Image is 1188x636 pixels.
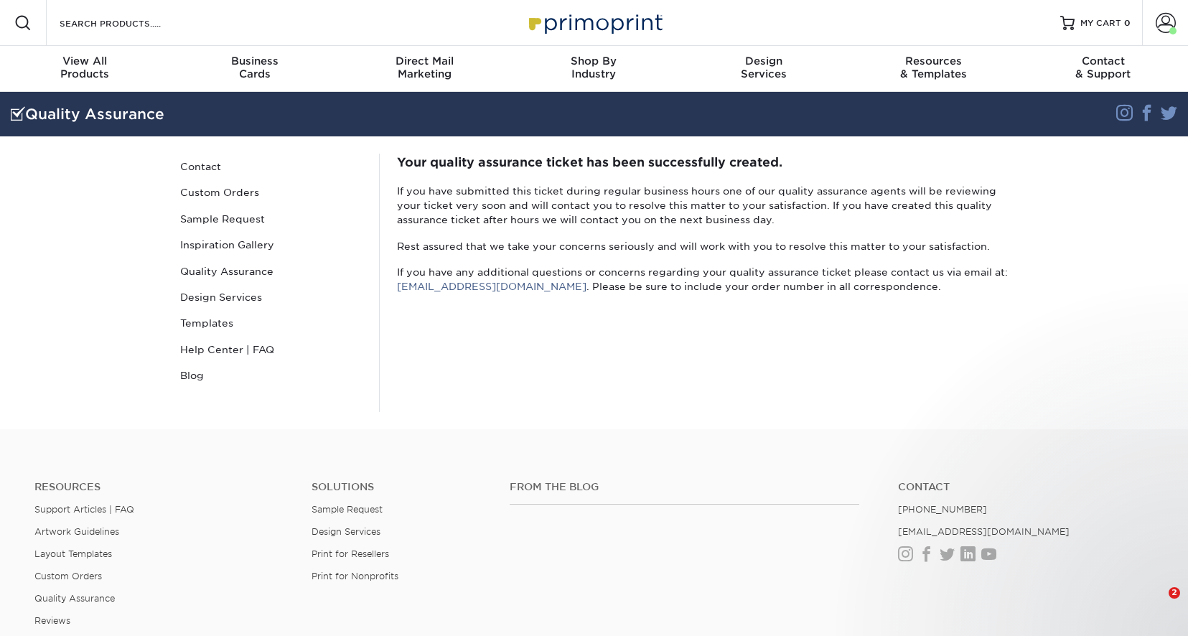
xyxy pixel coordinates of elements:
[312,504,383,515] a: Sample Request
[679,55,848,80] div: Services
[397,184,1008,228] p: If you have submitted this ticket during regular business hours one of our quality assurance agen...
[523,7,666,38] img: Primoprint
[1019,55,1188,67] span: Contact
[312,481,488,493] h4: Solutions
[169,46,339,92] a: BusinessCards
[1019,46,1188,92] a: Contact& Support
[174,206,368,232] a: Sample Request
[509,55,678,67] span: Shop By
[898,526,1070,537] a: [EMAIL_ADDRESS][DOMAIN_NAME]
[174,154,368,179] a: Contact
[509,46,678,92] a: Shop ByIndustry
[312,571,398,581] a: Print for Nonprofits
[174,258,368,284] a: Quality Assurance
[1124,18,1131,28] span: 0
[679,46,848,92] a: DesignServices
[509,55,678,80] div: Industry
[312,548,389,559] a: Print for Resellers
[34,526,119,537] a: Artwork Guidelines
[510,481,859,493] h4: From the Blog
[898,481,1154,493] a: Contact
[34,571,102,581] a: Custom Orders
[898,504,987,515] a: [PHONE_NUMBER]
[174,363,368,388] a: Blog
[848,55,1018,67] span: Resources
[174,284,368,310] a: Design Services
[174,310,368,336] a: Templates
[169,55,339,80] div: Cards
[34,548,112,559] a: Layout Templates
[397,281,586,292] a: [EMAIL_ADDRESS][DOMAIN_NAME]
[34,504,134,515] a: Support Articles | FAQ
[34,481,290,493] h4: Resources
[1019,55,1188,80] div: & Support
[340,55,509,67] span: Direct Mail
[174,179,368,205] a: Custom Orders
[397,265,1008,294] p: If you have any additional questions or concerns regarding your quality assurance ticket please c...
[1169,587,1180,599] span: 2
[397,239,1008,253] p: Rest assured that we take your concerns seriously and will work with you to resolve this matter t...
[848,55,1018,80] div: & Templates
[174,337,368,363] a: Help Center | FAQ
[397,155,782,169] strong: Your quality assurance ticket has been successfully created.
[340,46,509,92] a: Direct MailMarketing
[1080,17,1121,29] span: MY CART
[848,46,1018,92] a: Resources& Templates
[1139,587,1174,622] iframe: Intercom live chat
[679,55,848,67] span: Design
[174,232,368,258] a: Inspiration Gallery
[169,55,339,67] span: Business
[340,55,509,80] div: Marketing
[312,526,380,537] a: Design Services
[58,14,198,32] input: SEARCH PRODUCTS.....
